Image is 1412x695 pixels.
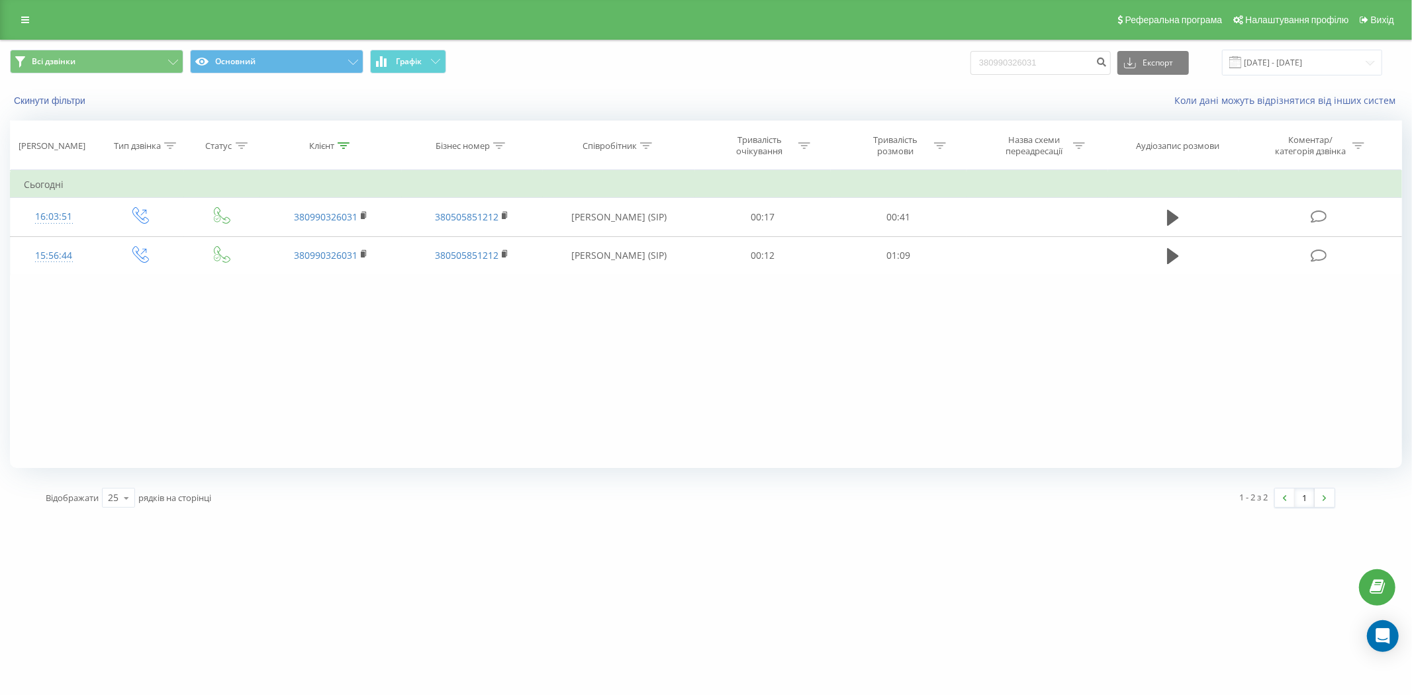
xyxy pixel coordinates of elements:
button: Експорт [1117,51,1189,75]
button: Графік [370,50,446,73]
span: Вихід [1371,15,1394,25]
a: 380505851212 [435,210,498,223]
td: 00:12 [695,236,831,275]
td: 01:09 [831,236,966,275]
span: Всі дзвінки [32,56,75,67]
td: Сьогодні [11,171,1402,198]
div: Тривалість розмови [860,134,931,157]
div: Аудіозапис розмови [1136,140,1219,152]
a: 380990326031 [294,210,357,223]
div: Бізнес номер [436,140,490,152]
div: Співробітник [583,140,637,152]
td: [PERSON_NAME] (SIP) [543,198,695,236]
span: Налаштування профілю [1245,15,1348,25]
td: [PERSON_NAME] (SIP) [543,236,695,275]
div: Клієнт [309,140,334,152]
div: Тип дзвінка [114,140,161,152]
button: Всі дзвінки [10,50,183,73]
a: 380990326031 [294,249,357,261]
td: 00:17 [695,198,831,236]
div: 16:03:51 [24,204,84,230]
div: 1 - 2 з 2 [1240,490,1268,504]
input: Пошук за номером [970,51,1111,75]
div: Коментар/категорія дзвінка [1272,134,1349,157]
span: Відображати [46,492,99,504]
div: Open Intercom Messenger [1367,620,1399,652]
span: Графік [396,57,422,66]
div: [PERSON_NAME] [19,140,85,152]
div: 15:56:44 [24,243,84,269]
div: 25 [108,491,118,504]
span: рядків на сторінці [138,492,211,504]
span: Реферальна програма [1125,15,1223,25]
div: Тривалість очікування [724,134,795,157]
td: 00:41 [831,198,966,236]
a: 380505851212 [435,249,498,261]
div: Назва схеми переадресації [999,134,1070,157]
div: Статус [206,140,232,152]
button: Основний [190,50,363,73]
button: Скинути фільтри [10,95,92,107]
a: Коли дані можуть відрізнятися вiд інших систем [1174,94,1402,107]
a: 1 [1295,488,1315,507]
